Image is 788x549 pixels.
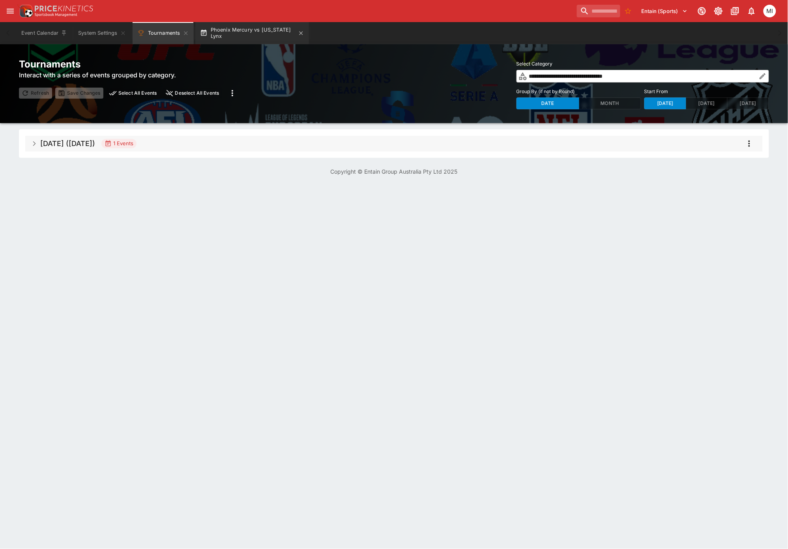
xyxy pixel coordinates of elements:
h2: Tournaments [19,58,240,70]
div: 1 Events [105,140,133,148]
label: Group By (if not by Round) [517,86,641,97]
button: Phoenix Mercury vs [US_STATE] Lynx [195,22,309,44]
h6: Interact with a series of events grouped by category. [19,70,240,80]
div: Start From [644,97,769,109]
button: Month [579,97,642,109]
label: Select Category [517,58,769,70]
button: No Bookmarks [622,5,635,17]
button: Tournaments [133,22,194,44]
button: open drawer [3,4,17,18]
div: michael.wilczynski [764,5,776,17]
button: Date [517,97,579,109]
button: System Settings [73,22,131,44]
div: Group By (if not by Round) [517,97,641,109]
button: more [742,137,756,151]
button: more [225,86,240,100]
button: Documentation [728,4,742,18]
button: Connected to PK [695,4,709,18]
button: Toggle light/dark mode [711,4,726,18]
input: search [577,5,620,17]
button: [DATE] [644,97,686,109]
button: Notifications [745,4,759,18]
img: Sportsbook Management [35,13,77,17]
button: close [163,88,222,99]
label: Start From [644,86,769,97]
button: Event Calendar [17,22,72,44]
button: preview [107,88,160,99]
img: PriceKinetics Logo [17,3,33,19]
h5: [DATE] ([DATE]) [40,139,95,148]
button: [DATE] ([DATE])1 Eventsmore [25,136,763,152]
button: [DATE] [686,97,728,109]
img: PriceKinetics [35,6,93,11]
button: Select Tenant [637,5,693,17]
button: [DATE] [727,97,769,109]
button: michael.wilczynski [761,2,779,20]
